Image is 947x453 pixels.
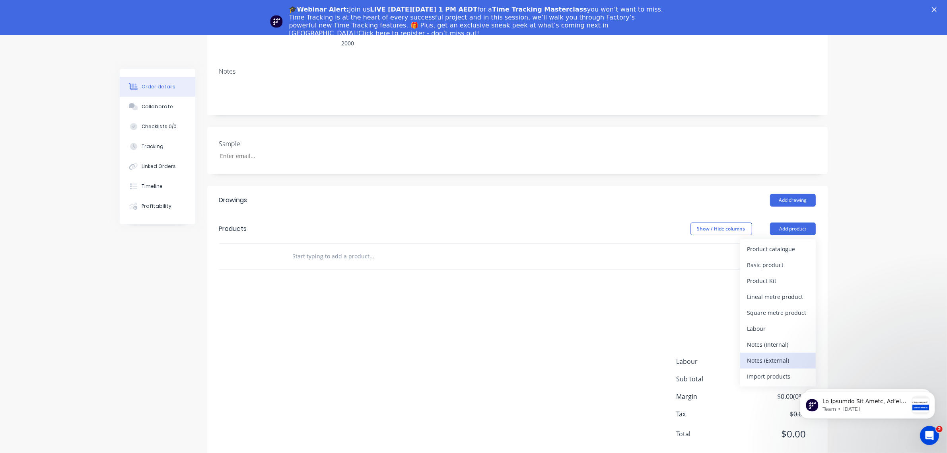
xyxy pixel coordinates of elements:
[289,6,349,13] b: 🎓Webinar Alert:
[932,7,940,12] div: Close
[142,183,163,190] div: Timeline
[120,117,195,137] button: Checklists 0/0
[747,371,809,382] div: Import products
[770,223,816,235] button: Add product
[120,176,195,196] button: Timeline
[920,426,939,445] iframe: Intercom live chat
[120,196,195,216] button: Profitability
[219,139,319,148] label: Sample
[677,357,747,366] span: Labour
[219,224,247,234] div: Products
[747,427,806,441] span: $0.00
[690,223,752,235] button: Show / Hide columns
[142,143,163,150] div: Tracking
[270,15,283,28] img: Profile image for Team
[677,409,747,419] span: Tax
[747,339,809,350] div: Notes (Internal)
[219,68,816,75] div: Notes
[677,374,747,384] span: Sub total
[747,291,809,303] div: Lineal metre product
[35,30,121,37] p: Message from Team, sent 1w ago
[370,6,477,13] b: LIVE [DATE][DATE] 1 PM AEDT
[747,392,806,401] span: $0.00 ( 0 %)
[747,355,809,366] div: Notes (External)
[677,429,747,439] span: Total
[142,203,171,210] div: Profitability
[142,103,173,110] div: Collaborate
[747,409,806,419] span: $0.00
[289,6,665,37] div: Join us for a you won’t want to miss. Time Tracking is at the heart of every successful project a...
[747,259,809,271] div: Basic product
[747,323,809,334] div: Labour
[492,6,587,13] b: Time Tracking Masterclass
[142,163,176,170] div: Linked Orders
[747,307,809,318] div: Square metre product
[120,97,195,117] button: Collaborate
[358,29,479,37] a: Click here to register - don’t miss out!
[120,137,195,156] button: Tracking
[219,195,247,205] div: Drawings
[341,27,407,49] div: [GEOGRAPHIC_DATA], , 2000
[292,248,451,264] input: Start typing to add a product...
[142,83,175,90] div: Order details
[936,426,943,432] span: 2
[120,77,195,97] button: Order details
[120,156,195,176] button: Linked Orders
[142,123,177,130] div: Checklists 0/0
[788,376,947,432] iframe: Intercom notifications message
[770,194,816,207] button: Add drawing
[747,275,809,287] div: Product Kit
[213,150,318,162] input: Enter email...
[747,243,809,255] div: Product catalogue
[677,392,747,401] span: Margin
